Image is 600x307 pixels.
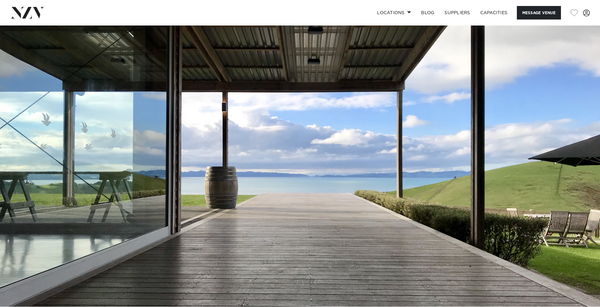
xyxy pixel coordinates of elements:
[439,6,475,20] a: SUPPLIERS
[475,6,513,20] a: Capacities
[416,6,439,20] a: BLOG
[10,7,44,18] img: nzv-logo.png
[517,6,561,20] button: Message Venue
[372,6,416,20] a: Locations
